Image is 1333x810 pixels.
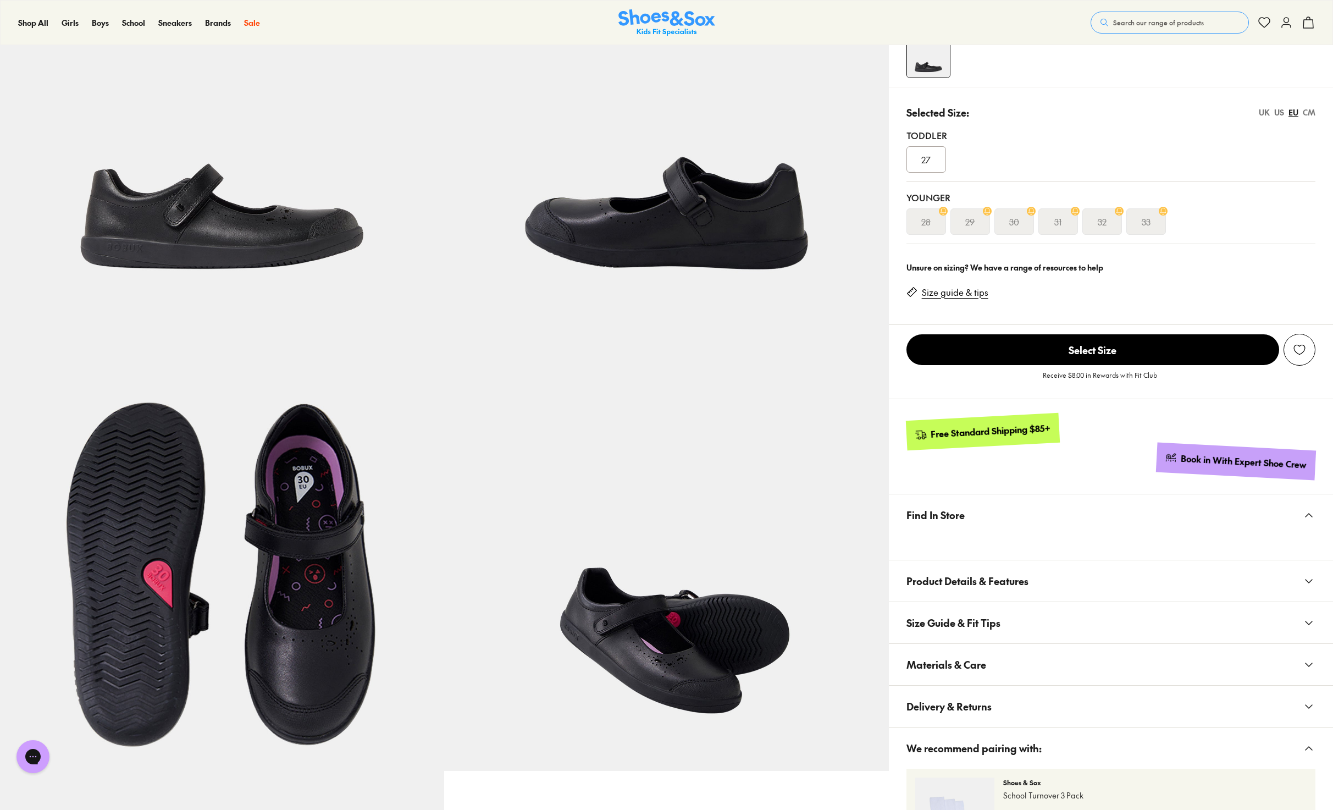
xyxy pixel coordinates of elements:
a: Shop All [18,17,48,29]
a: Shoes & Sox [618,9,715,36]
p: School Turnover 3 Pack [1003,790,1307,801]
button: Size Guide & Fit Tips [889,602,1333,643]
img: SNS_Logo_Responsive.svg [618,9,715,36]
p: Receive $8.00 in Rewards with Fit Club [1043,370,1157,390]
a: Brands [205,17,231,29]
iframe: Find in Store [906,536,1315,547]
s: 32 [1098,215,1107,228]
div: Unsure on sizing? We have a range of resources to help [906,262,1315,273]
div: UK [1259,107,1270,118]
span: 27 [921,153,931,166]
a: Size guide & tips [922,286,988,299]
button: Search our range of products [1091,12,1249,34]
button: Delivery & Returns [889,686,1333,727]
button: Select Size [906,334,1279,366]
span: Sneakers [158,17,192,28]
s: 29 [965,215,975,228]
span: Sale [244,17,260,28]
button: Find In Store [889,494,1333,536]
div: CM [1303,107,1315,118]
span: We recommend pairing with: [906,732,1042,764]
s: 30 [1009,215,1019,228]
a: Sale [244,17,260,29]
span: Girls [62,17,79,28]
a: Free Standard Shipping $85+ [905,413,1059,450]
a: Sneakers [158,17,192,29]
div: Toddler [906,129,1315,142]
s: 31 [1054,215,1061,228]
span: Search our range of products [1113,18,1204,27]
span: Shop All [18,17,48,28]
span: Find In Store [906,499,965,531]
s: 28 [921,215,931,228]
a: Girls [62,17,79,29]
s: 33 [1142,215,1151,228]
a: Boys [92,17,109,29]
div: Book in With Expert Shoe Crew [1181,453,1307,471]
span: Product Details & Features [906,565,1028,597]
img: 7-522527_1 [444,326,888,770]
p: Shoes & Sox [1003,778,1307,787]
span: Materials & Care [906,648,986,681]
p: Selected Size: [906,105,969,120]
div: Younger [906,191,1315,204]
button: Product Details & Features [889,560,1333,602]
div: EU [1288,107,1298,118]
span: Brands [205,17,231,28]
a: Book in With Expert Shoe Crew [1156,443,1316,481]
span: Delivery & Returns [906,690,992,723]
a: School [122,17,145,29]
span: Size Guide & Fit Tips [906,607,1000,639]
span: Boys [92,17,109,28]
span: School [122,17,145,28]
div: Free Standard Shipping $85+ [930,422,1050,440]
button: Materials & Care [889,644,1333,685]
div: US [1274,107,1284,118]
button: Add to Wishlist [1284,334,1315,366]
iframe: Gorgias live chat messenger [11,736,55,777]
img: 4-522524_1 [907,35,950,78]
button: We recommend pairing with: [889,728,1333,769]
